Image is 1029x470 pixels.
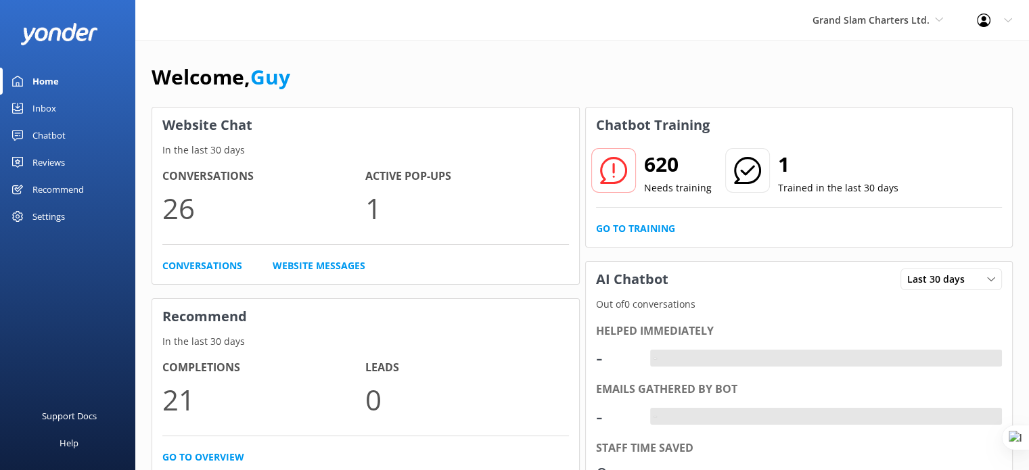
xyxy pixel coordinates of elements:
h4: Leads [365,359,568,377]
h3: Website Chat [152,108,579,143]
div: Reviews [32,149,65,176]
p: Trained in the last 30 days [778,181,898,195]
h4: Completions [162,359,365,377]
h2: 620 [644,148,712,181]
div: Help [60,429,78,456]
p: Needs training [644,181,712,195]
div: Staff time saved [596,440,1003,457]
h2: 1 [778,148,898,181]
div: - [650,408,660,425]
h4: Conversations [162,168,365,185]
a: Conversations [162,258,242,273]
span: Grand Slam Charters Ltd. [813,14,930,26]
p: 1 [365,185,568,231]
p: Out of 0 conversations [586,297,1013,312]
span: Last 30 days [907,272,973,287]
div: Recommend [32,176,84,203]
h3: AI Chatbot [586,262,679,297]
p: In the last 30 days [152,143,579,158]
h4: Active Pop-ups [365,168,568,185]
div: Emails gathered by bot [596,381,1003,398]
h1: Welcome, [152,61,290,93]
p: 0 [365,377,568,422]
p: In the last 30 days [152,334,579,349]
h3: Chatbot Training [586,108,720,143]
p: 26 [162,185,365,231]
div: - [596,400,637,433]
div: Settings [32,203,65,230]
a: Go to Training [596,221,675,236]
p: 21 [162,377,365,422]
a: Go to overview [162,450,244,465]
div: Support Docs [42,402,97,429]
div: Helped immediately [596,323,1003,340]
a: Guy [250,63,290,91]
div: Chatbot [32,122,66,149]
div: - [650,350,660,367]
div: Inbox [32,95,56,122]
div: - [596,342,637,374]
h3: Recommend [152,299,579,334]
a: Website Messages [273,258,365,273]
img: yonder-white-logo.png [20,23,98,45]
div: Home [32,68,59,95]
